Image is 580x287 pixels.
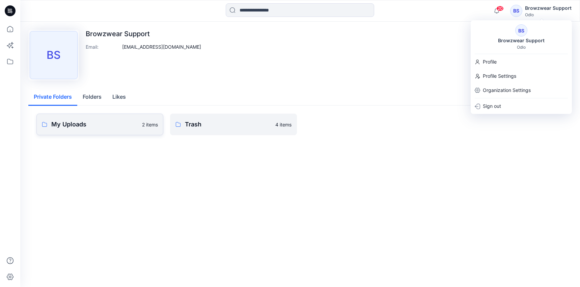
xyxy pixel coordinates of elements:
[483,70,516,82] p: Profile Settings
[525,4,572,12] div: Browzwear Support
[494,37,549,45] div: Browzwear Support
[483,84,531,97] p: Organization Settings
[185,120,271,129] p: Trash
[471,70,572,82] a: Profile Settings
[275,121,292,128] p: 4 items
[170,114,297,135] a: Trash4 items
[142,121,158,128] p: 2 items
[483,100,501,113] p: Sign out
[51,120,138,129] p: My Uploads
[496,6,504,11] span: 20
[471,84,572,97] a: Organization Settings
[28,89,77,106] button: Private Folders
[86,43,119,50] p: Email :
[471,55,572,68] a: Profile
[483,55,497,68] p: Profile
[107,89,131,106] button: Likes
[122,43,201,50] p: [EMAIL_ADDRESS][DOMAIN_NAME]
[30,31,78,79] div: BS
[515,24,527,37] div: BS
[525,12,572,17] div: Odlo
[510,5,522,17] div: BS
[77,89,107,106] button: Folders
[86,30,201,38] p: Browzwear Support
[517,45,526,50] div: Odlo
[36,114,163,135] a: My Uploads2 items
